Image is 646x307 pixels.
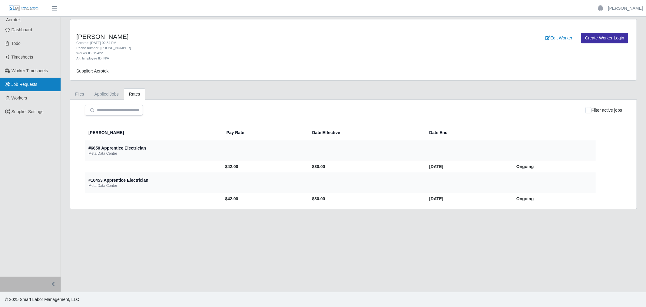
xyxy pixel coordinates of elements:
[608,5,643,12] a: [PERSON_NAME]
[76,69,109,73] span: Supplier: Aerotek
[222,125,307,140] th: Pay Rate
[512,161,596,172] td: Ongoing
[424,161,512,172] td: [DATE]
[222,193,307,204] td: $42.00
[88,183,117,188] div: Meta Data Center
[76,51,396,56] div: Worker ID: 15422
[6,17,21,22] span: Aerotek
[581,33,628,43] a: Create Worker Login
[12,27,32,32] span: Dashboard
[307,193,425,204] td: $30.00
[585,105,622,116] div: Filter active jobs
[88,177,148,183] div: #10453 Apprentice Electrician
[70,88,89,100] a: Files
[88,151,117,156] div: Meta Data Center
[124,88,145,100] a: Rates
[12,96,27,100] span: Workers
[222,161,307,172] td: $42.00
[307,125,425,140] th: Date Effective
[76,56,396,61] div: Alt. Employee ID: N/A
[5,297,79,302] span: © 2025 Smart Labor Management, LLC
[76,40,396,46] div: Created: [DATE] 02:34 PM
[424,125,512,140] th: Date End
[12,109,44,114] span: Supplier Settings
[307,161,425,172] td: $30.00
[8,5,39,12] img: SLM Logo
[12,82,38,87] span: Job Requests
[12,41,21,46] span: Todo
[542,33,576,43] a: Edit Worker
[85,125,222,140] th: [PERSON_NAME]
[512,193,596,204] td: Ongoing
[12,55,33,59] span: Timesheets
[12,68,48,73] span: Worker Timesheets
[76,33,396,40] h4: [PERSON_NAME]
[89,88,124,100] a: Applied Jobs
[76,46,396,51] div: Phone number: [PHONE_NUMBER]
[88,145,146,151] div: #6650 Apprentice Electrician
[424,193,512,204] td: [DATE]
